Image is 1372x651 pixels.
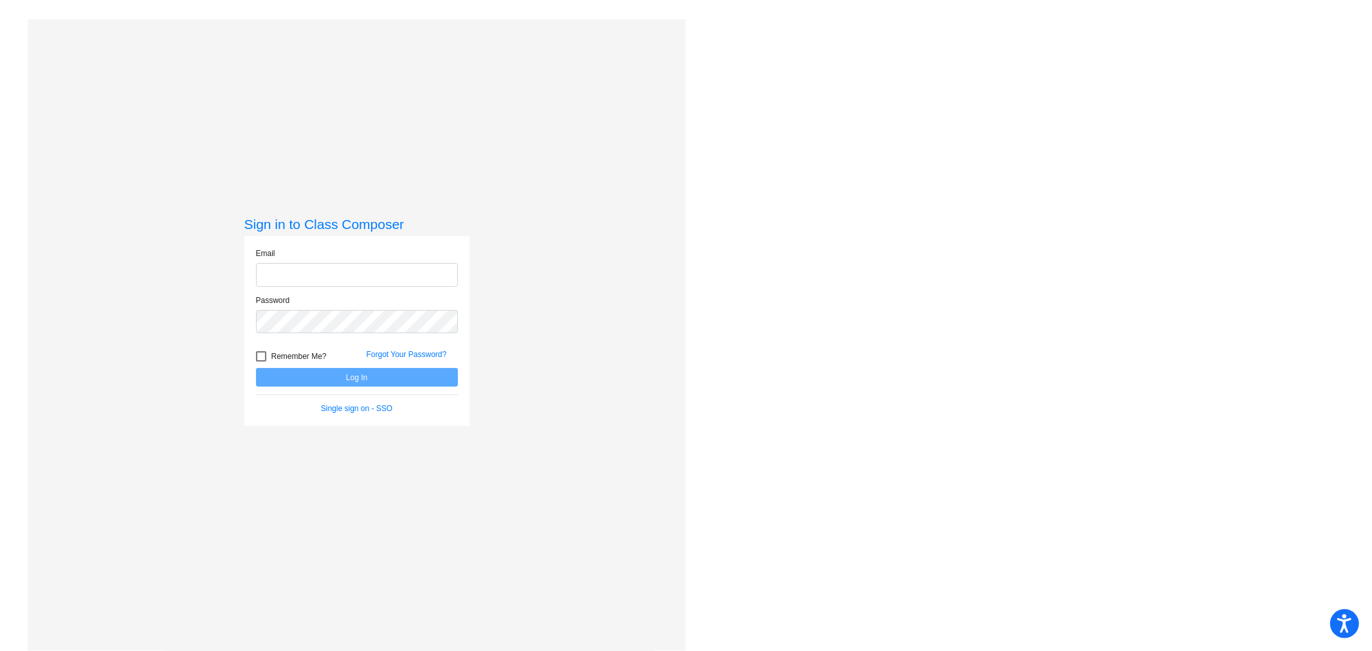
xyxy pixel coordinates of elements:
[256,248,275,259] label: Email
[256,368,458,387] button: Log In
[321,404,392,413] a: Single sign on - SSO
[271,349,327,364] span: Remember Me?
[256,295,290,306] label: Password
[367,350,447,359] a: Forgot Your Password?
[244,216,470,232] h3: Sign in to Class Composer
